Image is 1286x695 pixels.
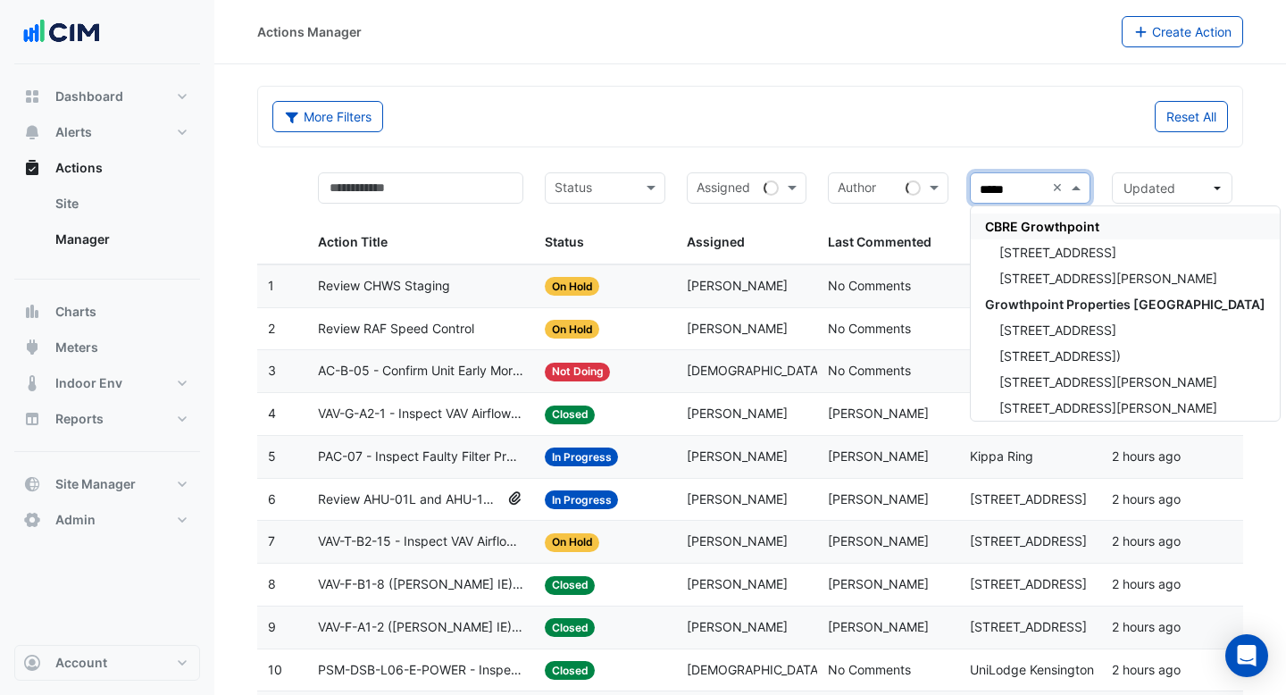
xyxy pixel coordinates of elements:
[23,303,41,321] app-icon: Charts
[55,159,103,177] span: Actions
[55,475,136,493] span: Site Manager
[687,576,788,591] span: [PERSON_NAME]
[545,661,596,680] span: Closed
[14,645,200,681] button: Account
[1122,16,1244,47] button: Create Action
[14,294,200,330] button: Charts
[14,401,200,437] button: Reports
[318,447,523,467] span: PAC-07 - Inspect Faulty Filter Pressure Sensor
[545,363,611,381] span: Not Doing
[687,619,788,634] span: [PERSON_NAME]
[970,576,1087,591] span: [STREET_ADDRESS]
[318,490,501,510] span: Review AHU-01L and AHU-12-05
[268,576,276,591] span: 8
[14,365,200,401] button: Indoor Env
[828,406,929,421] span: [PERSON_NAME]
[318,617,523,638] span: VAV-F-A1-2 ([PERSON_NAME] IE) - Review Critical Sensor Outside Range
[545,234,584,249] span: Status
[828,491,929,507] span: [PERSON_NAME]
[828,576,929,591] span: [PERSON_NAME]
[318,319,474,339] span: Review RAF Speed Control
[970,491,1087,507] span: [STREET_ADDRESS]
[1112,491,1181,507] span: 2025-10-10T14:35:55.597
[545,320,600,339] span: On Hold
[828,662,911,677] span: No Comments
[999,322,1116,338] span: [STREET_ADDRESS]
[23,339,41,356] app-icon: Meters
[545,448,619,466] span: In Progress
[1112,448,1181,464] span: 2025-10-10T13:40:17.139
[14,502,200,538] button: Admin
[268,533,275,548] span: 7
[23,123,41,141] app-icon: Alerts
[257,22,362,41] div: Actions Manager
[21,14,102,50] img: Company Logo
[318,234,388,249] span: Action Title
[828,448,929,464] span: [PERSON_NAME]
[14,114,200,150] button: Alerts
[687,321,788,336] span: [PERSON_NAME]
[268,278,274,293] span: 1
[687,363,923,378] span: [DEMOGRAPHIC_DATA][PERSON_NAME]
[828,278,911,293] span: No Comments
[1112,662,1181,677] span: 2025-10-10T14:00:50.253
[828,533,929,548] span: [PERSON_NAME]
[687,234,745,249] span: Assigned
[1112,619,1181,634] span: 2025-10-10T11:09:35.561
[1123,180,1175,196] span: Updated
[318,532,523,552] span: VAV-T-B2-15 - Inspect VAV Airflow Block
[828,234,931,249] span: Last Commented
[828,363,911,378] span: No Comments
[999,374,1217,389] span: [STREET_ADDRESS][PERSON_NAME]
[318,276,450,297] span: Review CHWS Staging
[687,406,788,421] span: [PERSON_NAME]
[23,475,41,493] app-icon: Site Manager
[318,361,523,381] span: AC-B-05 - Confirm Unit Early Morning Operation (Energy Saving)
[971,206,1280,421] div: Options List
[545,618,596,637] span: Closed
[1225,634,1268,677] div: Open Intercom Messenger
[1112,533,1181,548] span: 2025-10-10T11:25:21.289
[14,150,200,186] button: Actions
[687,278,788,293] span: [PERSON_NAME]
[268,619,276,634] span: 9
[687,662,923,677] span: [DEMOGRAPHIC_DATA][PERSON_NAME]
[545,576,596,595] span: Closed
[985,297,1265,312] span: Growthpoint Properties [GEOGRAPHIC_DATA]
[970,533,1087,548] span: [STREET_ADDRESS]
[970,448,1033,464] span: Kippa Ring
[268,448,276,464] span: 5
[545,490,619,509] span: In Progress
[55,410,104,428] span: Reports
[272,101,383,132] button: More Filters
[1052,178,1067,198] span: Clear
[268,491,276,507] span: 6
[23,374,41,392] app-icon: Indoor Env
[1155,101,1228,132] button: Reset All
[970,619,1087,634] span: [STREET_ADDRESS]
[14,79,200,114] button: Dashboard
[687,448,788,464] span: [PERSON_NAME]
[545,406,596,424] span: Closed
[828,321,911,336] span: No Comments
[23,159,41,177] app-icon: Actions
[268,406,276,421] span: 4
[318,404,523,424] span: VAV-G-A2-1 - Inspect VAV Airflow Block
[55,123,92,141] span: Alerts
[268,321,275,336] span: 2
[985,219,1099,234] span: CBRE Growthpoint
[1112,172,1232,204] button: Updated
[999,245,1116,260] span: [STREET_ADDRESS]
[318,660,523,681] span: PSM-DSB-L06-E-POWER - Inspect Flatlined Power Sub-Meter
[1112,576,1181,591] span: 2025-10-10T11:22:41.343
[55,374,122,392] span: Indoor Env
[970,662,1094,677] span: UniLodge Kensington
[23,410,41,428] app-icon: Reports
[268,363,276,378] span: 3
[55,303,96,321] span: Charts
[545,533,600,552] span: On Hold
[999,271,1217,286] span: [STREET_ADDRESS][PERSON_NAME]
[999,400,1217,415] span: [STREET_ADDRESS][PERSON_NAME]
[318,574,523,595] span: VAV-F-B1-8 ([PERSON_NAME] IE) - Review Critical Sensor Outside Range
[23,88,41,105] app-icon: Dashboard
